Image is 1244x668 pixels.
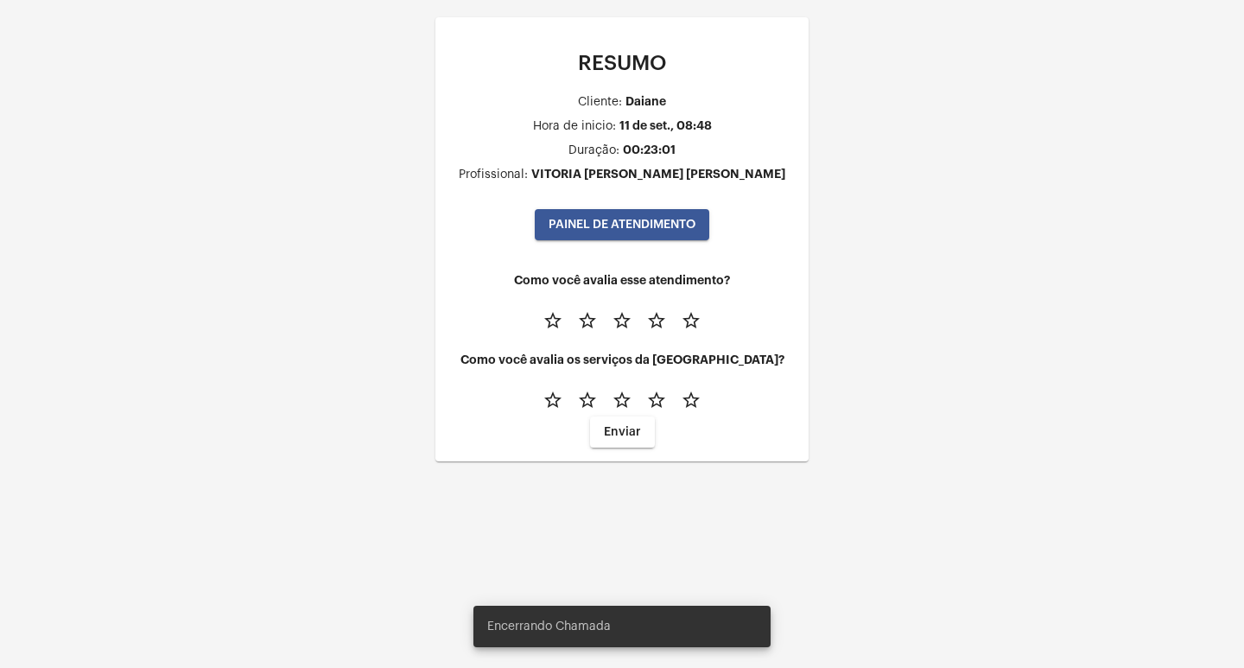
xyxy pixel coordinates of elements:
span: Enviar [604,426,641,438]
div: 11 de set., 08:48 [619,119,712,132]
mat-icon: star_border [646,390,667,410]
mat-icon: star_border [612,310,632,331]
div: Daiane [625,95,666,108]
mat-icon: star_border [646,310,667,331]
span: Encerrando Chamada [487,618,611,635]
mat-icon: star_border [543,310,563,331]
button: Enviar [590,417,655,448]
mat-icon: star_border [612,390,632,410]
button: PAINEL DE ATENDIMENTO [535,209,709,240]
span: PAINEL DE ATENDIMENTO [549,219,695,231]
div: Duração: [568,144,619,157]
div: 00:23:01 [623,143,676,156]
div: VITORIA [PERSON_NAME] [PERSON_NAME] [531,168,785,181]
div: Hora de inicio: [533,120,616,133]
mat-icon: star_border [577,390,598,410]
div: Profissional: [459,169,528,181]
mat-icon: star_border [577,310,598,331]
h4: Como você avalia esse atendimento? [449,274,795,287]
h4: Como você avalia os serviços da [GEOGRAPHIC_DATA]? [449,353,795,366]
p: RESUMO [449,52,795,74]
mat-icon: star_border [681,310,701,331]
mat-icon: star_border [681,390,701,410]
mat-icon: star_border [543,390,563,410]
div: Cliente: [578,96,622,109]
